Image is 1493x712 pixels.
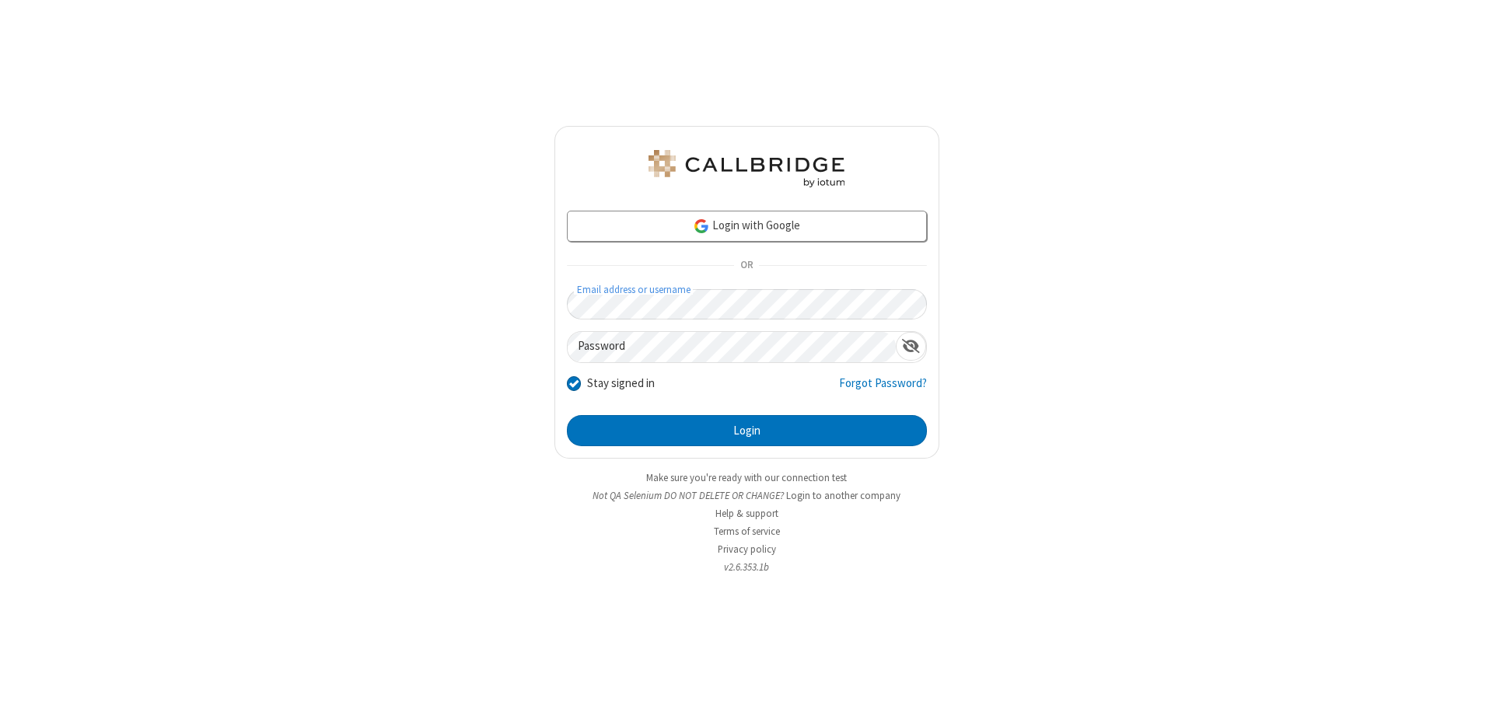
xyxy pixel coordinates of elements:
a: Make sure you're ready with our connection test [646,471,847,484]
button: Login [567,415,927,446]
button: Login to another company [786,488,900,503]
label: Stay signed in [587,375,655,393]
a: Login with Google [567,211,927,242]
a: Privacy policy [718,543,776,556]
li: Not QA Selenium DO NOT DELETE OR CHANGE? [554,488,939,503]
input: Email address or username [567,289,927,319]
li: v2.6.353.1b [554,560,939,574]
div: Show password [896,332,926,361]
img: QA Selenium DO NOT DELETE OR CHANGE [645,150,848,187]
a: Terms of service [714,525,780,538]
a: Help & support [715,507,778,520]
iframe: Chat [1454,672,1481,701]
a: Forgot Password? [839,375,927,404]
input: Password [568,332,896,362]
img: google-icon.png [693,218,710,235]
span: OR [734,255,759,277]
